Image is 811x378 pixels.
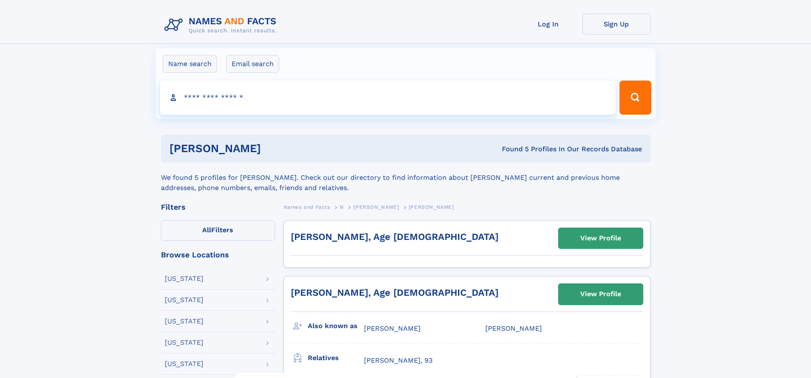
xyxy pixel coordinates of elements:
a: [PERSON_NAME], 93 [364,356,433,365]
input: search input [160,81,616,115]
a: View Profile [559,228,643,248]
div: Browse Locations [161,251,275,259]
a: [PERSON_NAME], Age [DEMOGRAPHIC_DATA] [291,231,499,242]
span: [PERSON_NAME] [409,204,454,210]
span: [PERSON_NAME] [485,324,542,332]
h3: Also known as [308,319,364,333]
label: Name search [163,55,217,73]
label: Filters [161,220,275,241]
div: [US_STATE] [165,318,203,325]
a: [PERSON_NAME] [353,202,399,212]
div: [US_STATE] [165,361,203,367]
div: [US_STATE] [165,339,203,346]
div: [US_STATE] [165,297,203,303]
div: [US_STATE] [165,275,203,282]
a: Sign Up [582,14,651,35]
img: Logo Names and Facts [161,14,284,37]
span: N [340,204,344,210]
div: Found 5 Profiles In Our Records Database [381,144,642,154]
h3: Relatives [308,351,364,365]
h1: [PERSON_NAME] [169,143,381,154]
span: [PERSON_NAME] [353,204,399,210]
div: View Profile [580,284,621,304]
a: Names and Facts [284,202,330,212]
a: View Profile [559,284,643,304]
button: Search Button [619,81,651,115]
span: All [202,226,211,234]
div: We found 5 profiles for [PERSON_NAME]. Check out our directory to find information about [PERSON_... [161,162,651,193]
a: N [340,202,344,212]
a: [PERSON_NAME], Age [DEMOGRAPHIC_DATA] [291,287,499,298]
span: [PERSON_NAME] [364,324,421,332]
a: Log In [514,14,582,35]
label: Email search [226,55,279,73]
div: Filters [161,203,275,211]
div: View Profile [580,228,621,248]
